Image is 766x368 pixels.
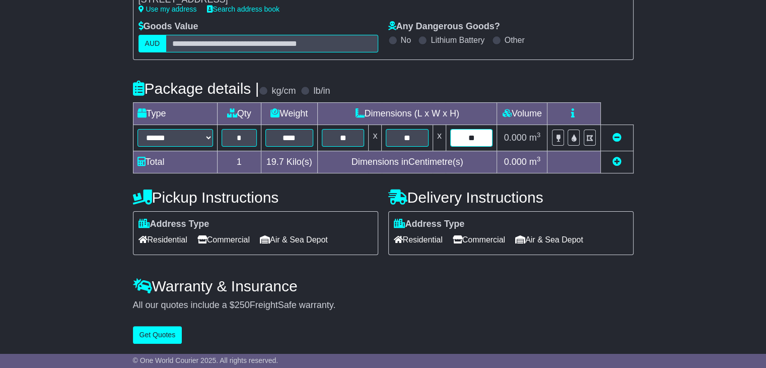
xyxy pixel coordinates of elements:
[261,151,317,173] td: Kilo(s)
[394,219,465,230] label: Address Type
[369,125,382,151] td: x
[235,300,250,310] span: 250
[138,232,187,248] span: Residential
[537,131,541,139] sup: 3
[394,232,443,248] span: Residential
[401,35,411,45] label: No
[504,157,527,167] span: 0.000
[138,35,167,52] label: AUD
[266,157,284,167] span: 19.7
[133,300,634,311] div: All our quotes include a $ FreightSafe warranty.
[133,326,182,344] button: Get Quotes
[515,232,583,248] span: Air & Sea Depot
[197,232,250,248] span: Commercial
[317,151,497,173] td: Dimensions in Centimetre(s)
[529,157,541,167] span: m
[260,232,328,248] span: Air & Sea Depot
[138,219,210,230] label: Address Type
[433,125,446,151] td: x
[133,102,217,125] td: Type
[612,133,621,143] a: Remove this item
[138,21,198,32] label: Goods Value
[261,102,317,125] td: Weight
[133,278,634,294] h4: Warranty & Insurance
[388,21,500,32] label: Any Dangerous Goods?
[388,189,634,206] h4: Delivery Instructions
[612,157,621,167] a: Add new item
[313,86,330,97] label: lb/in
[207,5,280,13] a: Search address book
[133,189,378,206] h4: Pickup Instructions
[133,356,278,364] span: © One World Courier 2025. All rights reserved.
[537,155,541,163] sup: 3
[504,133,527,143] span: 0.000
[138,5,197,13] a: Use my address
[271,86,296,97] label: kg/cm
[217,151,261,173] td: 1
[133,80,259,97] h4: Package details |
[497,102,547,125] td: Volume
[317,102,497,125] td: Dimensions (L x W x H)
[217,102,261,125] td: Qty
[529,133,541,143] span: m
[453,232,505,248] span: Commercial
[133,151,217,173] td: Total
[431,35,484,45] label: Lithium Battery
[505,35,525,45] label: Other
